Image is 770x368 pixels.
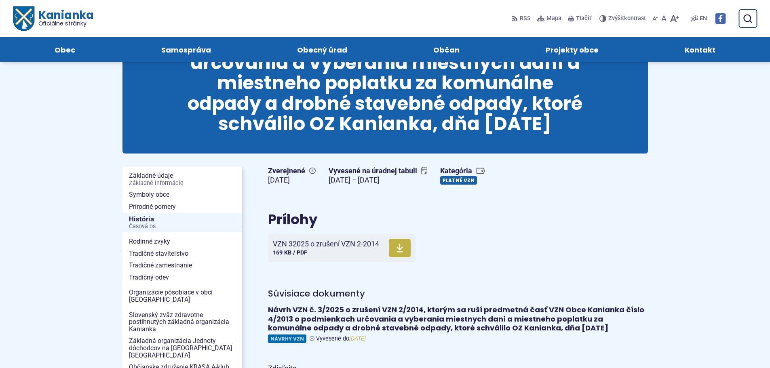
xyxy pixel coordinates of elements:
[536,10,563,27] a: Mapa
[122,259,242,271] a: Tradičné zamestnanie
[698,14,709,23] a: EN
[268,288,555,299] h4: Súvisiace dokumenty
[329,166,428,176] span: Vyvesené na úradnej tabuli
[433,37,460,62] span: Občan
[122,170,242,189] a: Základné údajeZákladné informácie
[268,166,316,176] span: Zverejnené
[546,14,561,23] span: Mapa
[440,166,485,176] span: Kategória
[129,213,236,233] span: História
[129,271,236,284] span: Tradičný odev
[129,180,236,187] span: Základné informácie
[273,249,307,256] span: 169 KB / PDF
[13,6,34,31] img: Prejsť na domovskú stránku
[122,286,242,305] a: Organizácie pôsobiace v obci [GEOGRAPHIC_DATA]
[576,15,591,22] span: Tlačiť
[685,37,715,62] span: Kontakt
[122,271,242,284] a: Tradičný odev
[660,10,668,27] button: Nastaviť pôvodnú veľkosť písma
[129,170,236,189] span: Základné údaje
[650,37,751,62] a: Kontakt
[122,189,242,201] a: Symboly obce
[566,10,593,27] button: Tlačiť
[129,201,236,213] span: Prírodné pomery
[122,236,242,248] a: Rodinné zvyky
[122,248,242,260] a: Tradičné staviteľstvo
[34,10,93,27] span: Kanianka
[262,37,382,62] a: Obecný úrad
[19,37,110,62] a: Obec
[511,37,634,62] a: Projekty obce
[268,305,648,333] h4: Návrh VZN č. 3/2025 o zrušení VZN 2/2014, ktorým sa ruší predmetná časť VZN Obce Kanianka číslo 4...
[129,259,236,271] span: Tradičné zamestnanie
[129,189,236,201] span: Symboly obce
[668,10,681,27] button: Zväčšiť veľkosť písma
[129,309,236,335] span: Slovenský zväz zdravotne postihnutých základná organizácia Kanianka
[126,37,246,62] a: Samospráva
[268,305,648,343] a: Návrh VZN č. 3/2025 o zrušení VZN 2/2014, ktorým sa ruší predmetná časť VZN Obce Kanianka číslo 4...
[599,10,648,27] button: Zvýšiťkontrast
[38,21,93,26] span: Oficiálne stránky
[13,6,93,31] a: Logo Kanianka, prejsť na domovskú stránku.
[122,309,242,335] a: Slovenský zväz zdravotne postihnutých základná organizácia Kanianka
[700,14,707,23] span: EN
[55,37,75,62] span: Obec
[161,37,211,62] span: Samospráva
[329,176,428,185] figcaption: [DATE] − [DATE]
[268,234,416,262] a: VZN 32025 o zrušení VZN 2-2014 169 KB / PDF
[399,37,495,62] a: Občan
[129,223,236,230] span: Časová os
[608,15,624,22] span: Zvýšiť
[520,14,531,23] span: RSS
[715,13,726,24] img: Prejsť na Facebook stránku
[129,248,236,260] span: Tradičné staviteľstvo
[129,335,236,361] span: Základná organizácia Jednoty dôchodcov na [GEOGRAPHIC_DATA] [GEOGRAPHIC_DATA]
[440,176,477,185] a: Platné VZN
[512,10,532,27] a: RSS
[268,176,316,185] figcaption: [DATE]
[122,335,242,361] a: Základná organizácia Jednoty dôchodcov na [GEOGRAPHIC_DATA] [GEOGRAPHIC_DATA]
[129,286,236,305] span: Organizácie pôsobiace v obci [GEOGRAPHIC_DATA]
[122,213,242,233] a: HistóriaČasová os
[297,37,347,62] span: Obecný úrad
[268,212,555,227] h2: Prílohy
[122,201,242,213] a: Prírodné pomery
[608,15,646,22] span: kontrast
[273,240,379,248] span: VZN 32025 o zrušení VZN 2-2014
[129,236,236,248] span: Rodinné zvyky
[546,37,599,62] span: Projekty obce
[651,10,660,27] button: Zmenšiť veľkosť písma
